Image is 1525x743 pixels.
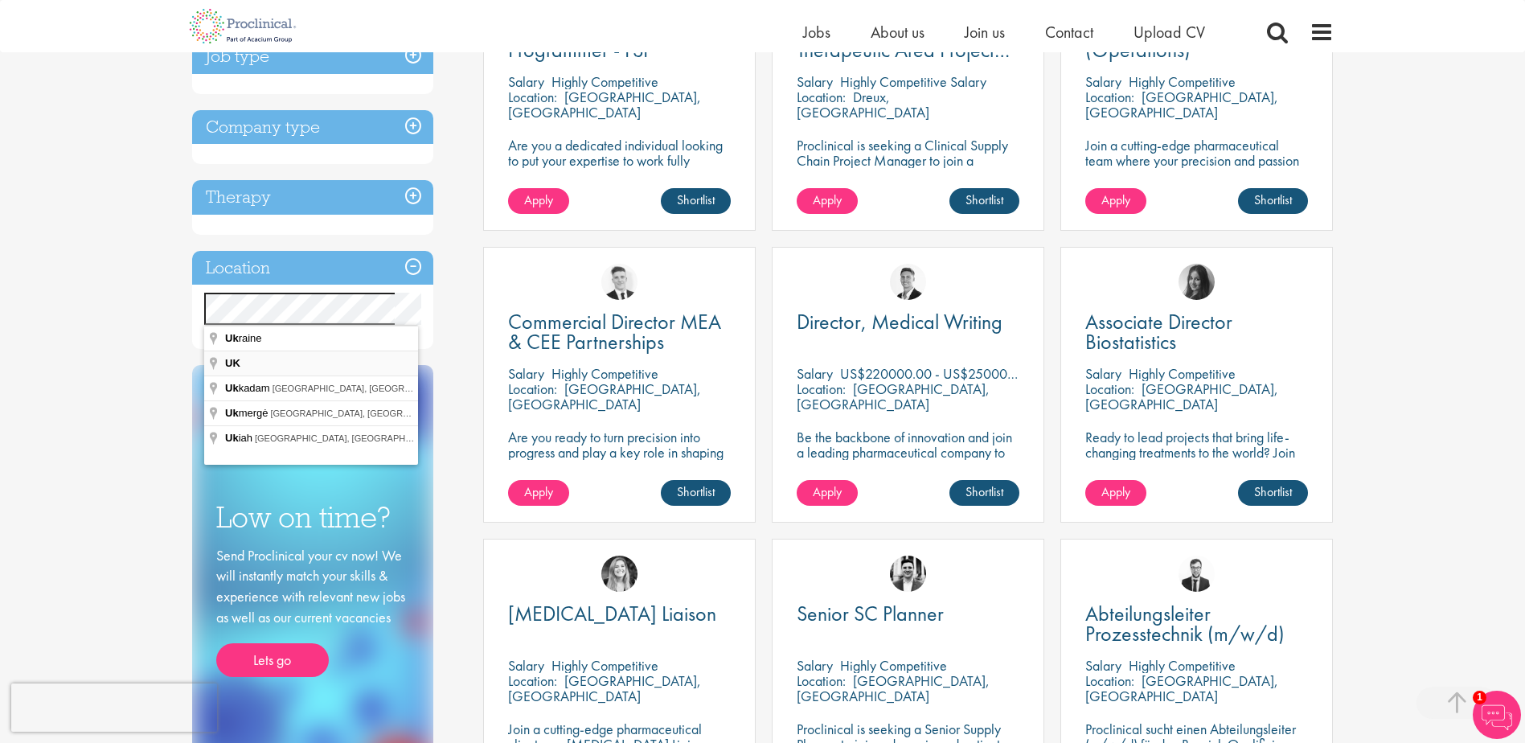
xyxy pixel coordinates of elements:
p: Ready to lead projects that bring life-changing treatments to the world? Join our client at the f... [1085,429,1308,506]
p: [GEOGRAPHIC_DATA], [GEOGRAPHIC_DATA] [508,380,701,413]
p: [GEOGRAPHIC_DATA], [GEOGRAPHIC_DATA] [1085,671,1278,705]
span: [GEOGRAPHIC_DATA], [GEOGRAPHIC_DATA] [255,433,444,443]
span: [MEDICAL_DATA] Liaison [508,600,716,627]
a: Apply [508,480,569,506]
h3: Location [192,251,433,285]
span: Apply [524,191,553,208]
a: Shortlist [949,188,1019,214]
p: Highly Competitive [551,364,658,383]
p: Are you ready to turn precision into progress and play a key role in shaping the future of pharma... [508,429,731,475]
span: Senior SC Planner [797,600,944,627]
a: Lets go [216,643,329,677]
span: [GEOGRAPHIC_DATA], [GEOGRAPHIC_DATA], [GEOGRAPHIC_DATA] [273,384,559,393]
a: [MEDICAL_DATA] Liaison [508,604,731,624]
a: Senior SC Planner [797,604,1019,624]
span: Apply [813,191,842,208]
a: Edward Little [890,556,926,592]
p: Highly Competitive [1129,72,1236,91]
span: [GEOGRAPHIC_DATA], [GEOGRAPHIC_DATA] [270,408,459,418]
span: Abteilungsleiter Prozesstechnik (m/w/d) [1085,600,1285,647]
a: Shortlist [1238,480,1308,506]
h3: Job type [192,39,433,74]
span: Salary [1085,72,1121,91]
h3: Therapy [192,180,433,215]
p: Highly Competitive [840,656,947,675]
img: Antoine Mortiaux [1179,556,1215,592]
p: [GEOGRAPHIC_DATA], [GEOGRAPHIC_DATA] [508,88,701,121]
p: [GEOGRAPHIC_DATA], [GEOGRAPHIC_DATA] [797,671,990,705]
h3: Company type [192,110,433,145]
img: Manon Fuller [601,556,637,592]
span: Apply [524,483,553,500]
a: Clinical Supply Chain Therapeutic Area Project Manager [797,20,1019,60]
a: Apply [1085,480,1146,506]
p: [GEOGRAPHIC_DATA], [GEOGRAPHIC_DATA] [508,671,701,705]
p: [GEOGRAPHIC_DATA], [GEOGRAPHIC_DATA] [797,380,990,413]
span: Salary [797,72,833,91]
a: Shortlist [949,480,1019,506]
span: Uk [225,432,239,444]
a: Apply [508,188,569,214]
p: [GEOGRAPHIC_DATA], [GEOGRAPHIC_DATA] [1085,88,1278,121]
a: Apply [797,188,858,214]
span: kadam [225,382,273,394]
a: Shortlist [1238,188,1308,214]
span: Uk [225,382,239,394]
p: Highly Competitive [1129,364,1236,383]
a: Apply [1085,188,1146,214]
img: George Watson [890,264,926,300]
p: [GEOGRAPHIC_DATA], [GEOGRAPHIC_DATA] [1085,380,1278,413]
span: Salary [508,72,544,91]
span: Location: [797,88,846,106]
span: Apply [1101,191,1130,208]
span: Salary [797,656,833,675]
span: Location: [797,671,846,690]
a: Join us [965,22,1005,43]
p: Are you a dedicated individual looking to put your expertise to work fully flexibly in a remote p... [508,138,731,183]
span: About us [871,22,924,43]
span: Apply [1101,483,1130,500]
span: Location: [508,671,557,690]
span: Associate Director Biostatistics [1085,308,1232,355]
span: Salary [1085,364,1121,383]
h3: Low on time? [216,502,409,533]
span: Location: [1085,88,1134,106]
a: Associate Director Biostatistics [1085,312,1308,352]
img: Heidi Hennigan [1179,264,1215,300]
a: Contact [1045,22,1093,43]
span: raine [225,332,264,344]
span: Location: [797,380,846,398]
span: Uk [225,407,239,419]
p: Join a cutting-edge pharmaceutical team where your precision and passion for quality will help sh... [1085,138,1308,199]
span: Apply [813,483,842,500]
span: mergė [225,407,270,419]
p: Highly Competitive [1129,656,1236,675]
span: Commercial Director MEA & CEE Partnerships [508,308,721,355]
span: Salary [508,364,544,383]
span: UK [225,357,240,369]
img: Nicolas Daniel [601,264,637,300]
span: Location: [1085,671,1134,690]
p: Proclinical is seeking a Clinical Supply Chain Project Manager to join a dynamic team dedicated t... [797,138,1019,214]
a: Abteilungsleiter Prozesstechnik (m/w/d) [1085,604,1308,644]
a: Senior Statistical Programmer - FSP [508,20,731,60]
a: Jobs [803,22,830,43]
span: Salary [797,364,833,383]
span: Uk [225,332,239,344]
p: Highly Competitive [551,72,658,91]
a: Shortlist [661,480,731,506]
p: Dreux, [GEOGRAPHIC_DATA] [797,88,929,121]
span: Salary [508,656,544,675]
a: Commercial Director MEA & CEE Partnerships [508,312,731,352]
span: Director, Medical Writing [797,308,1002,335]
